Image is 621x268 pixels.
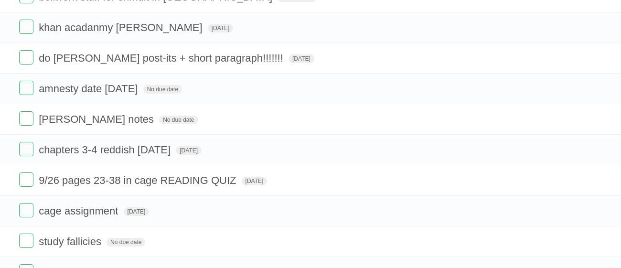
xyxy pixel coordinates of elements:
span: [DATE] [176,146,202,155]
span: study fallicies [39,236,104,247]
label: Done [19,234,33,248]
label: Done [19,111,33,126]
span: amnesty date [DATE] [39,83,140,95]
label: Done [19,81,33,95]
span: [DATE] [208,24,234,32]
span: cage assignment [39,205,120,217]
span: [DATE] [242,177,268,185]
span: [DATE] [289,54,314,63]
span: No due date [159,116,198,124]
label: Done [19,50,33,64]
label: Done [19,20,33,34]
span: 9/26 pages 23-38 in cage READING QUIZ [39,174,238,186]
span: do [PERSON_NAME] post-its + short paragraph!!!!!!! [39,52,286,64]
label: Done [19,203,33,217]
label: Done [19,172,33,187]
span: [DATE] [124,207,150,216]
span: No due date [143,85,182,94]
label: Done [19,142,33,156]
span: No due date [107,238,145,247]
span: [PERSON_NAME] notes [39,113,156,125]
span: khan acadanmy [PERSON_NAME] [39,21,204,33]
span: chapters 3-4 reddish [DATE] [39,144,173,156]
